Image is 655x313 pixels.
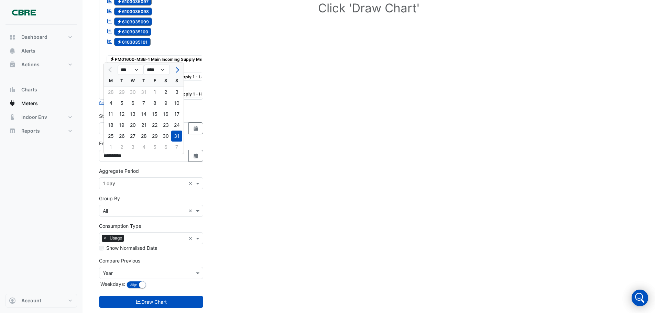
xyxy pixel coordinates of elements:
[127,142,138,153] div: 3
[105,109,116,120] div: 11
[171,87,182,98] div: Sunday, August 3, 2025
[171,98,182,109] div: 10
[171,98,182,109] div: Sunday, August 10, 2025
[160,131,171,142] div: Saturday, August 30, 2025
[160,75,171,86] div: S
[9,114,16,121] app-icon: Indoor Env
[171,87,182,98] div: 3
[160,87,171,98] div: Saturday, August 2, 2025
[193,153,199,159] fa-icon: Select Date
[171,120,182,131] div: Sunday, August 24, 2025
[138,109,149,120] div: 14
[116,109,127,120] div: Tuesday, August 12, 2025
[107,18,113,24] fa-icon: Reportable
[149,120,160,131] div: 22
[99,296,203,308] button: Draw Chart
[21,114,47,121] span: Indoor Env
[116,131,127,142] div: 26
[21,297,41,304] span: Account
[138,75,149,86] div: T
[116,142,127,153] div: 2
[99,257,140,264] label: Compare Previous
[171,75,182,86] div: S
[127,109,138,120] div: 13
[160,109,171,120] div: 16
[149,109,160,120] div: Friday, August 15, 2025
[127,131,138,142] div: 27
[144,65,170,75] select: Select year
[160,142,171,153] div: Saturday, September 6, 2025
[6,97,77,110] button: Meters
[160,120,171,131] div: 23
[116,142,127,153] div: Tuesday, September 2, 2025
[116,120,127,131] div: 19
[21,61,40,68] span: Actions
[149,131,160,142] div: 29
[138,120,149,131] div: 21
[149,87,160,98] div: 1
[117,9,122,14] fa-icon: Electricity
[118,65,144,75] select: Select month
[107,8,113,14] fa-icon: Reportable
[160,87,171,98] div: 2
[105,109,116,120] div: Monday, August 11, 2025
[127,120,138,131] div: 20
[149,109,160,120] div: 15
[127,120,138,131] div: Wednesday, August 20, 2025
[114,38,151,46] span: 6103035101
[188,235,194,242] span: Clear
[171,131,182,142] div: 31
[171,109,182,120] div: 17
[107,38,113,44] fa-icon: Reportable
[116,98,127,109] div: Tuesday, August 5, 2025
[138,142,149,153] div: Thursday, September 4, 2025
[107,29,113,34] fa-icon: Reportable
[21,86,37,93] span: Charts
[138,131,149,142] div: 28
[188,180,194,187] span: Clear
[6,124,77,138] button: Reports
[127,98,138,109] div: Wednesday, August 6, 2025
[171,109,182,120] div: Sunday, August 17, 2025
[138,142,149,153] div: 4
[138,120,149,131] div: Thursday, August 21, 2025
[9,61,16,68] app-icon: Actions
[138,131,149,142] div: Thursday, August 28, 2025
[114,28,152,36] span: 6103035100
[116,131,127,142] div: Tuesday, August 26, 2025
[171,131,182,142] div: Sunday, August 31, 2025
[149,142,160,153] div: Friday, September 5, 2025
[106,244,157,251] label: Show Normalised Data
[193,125,199,131] fa-icon: Select Date
[105,142,116,153] div: 1
[171,142,182,153] div: Sunday, September 7, 2025
[117,19,122,24] fa-icon: Electricity
[138,98,149,109] div: 7
[127,131,138,142] div: Wednesday, August 27, 2025
[6,110,77,124] button: Indoor Env
[149,142,160,153] div: 5
[9,127,16,134] app-icon: Reports
[6,83,77,97] button: Charts
[138,109,149,120] div: Thursday, August 14, 2025
[21,100,38,107] span: Meters
[99,222,141,230] label: Consumption Type
[138,98,149,109] div: Thursday, August 7, 2025
[9,34,16,41] app-icon: Dashboard
[160,120,171,131] div: Saturday, August 23, 2025
[6,58,77,71] button: Actions
[116,75,127,86] div: T
[171,142,182,153] div: 7
[188,207,194,214] span: Clear
[8,5,39,19] img: Company Logo
[105,120,116,131] div: 18
[127,98,138,109] div: 6
[105,75,116,86] div: M
[99,195,120,202] label: Group By
[105,98,116,109] div: Monday, August 4, 2025
[21,127,40,134] span: Reports
[107,55,240,64] span: PM01600-MSB-1 Main Incoming Supply Metered Bus Supply
[127,75,138,86] div: W
[149,98,160,109] div: 8
[160,131,171,142] div: 30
